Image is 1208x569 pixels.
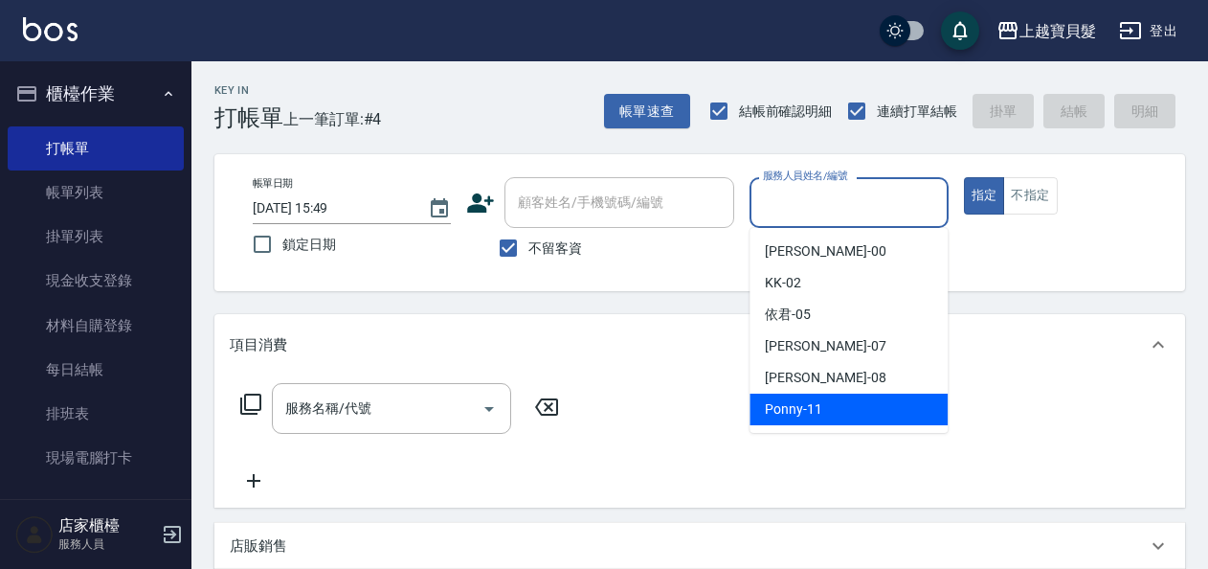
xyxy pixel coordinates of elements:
div: 項目消費 [214,314,1185,376]
span: 結帳前確認明細 [739,102,833,122]
span: [PERSON_NAME] -07 [765,336,885,356]
span: 鎖定日期 [282,235,336,255]
label: 帳單日期 [253,176,293,191]
a: 掛單列表 [8,215,184,259]
span: [PERSON_NAME] -08 [765,368,885,388]
h5: 店家櫃檯 [58,516,156,535]
label: 服務人員姓名/編號 [763,169,847,183]
div: 店販銷售 [214,523,1185,569]
a: 打帳單 [8,126,184,171]
img: Person [15,515,54,554]
button: Choose date, selected date is 2025-09-23 [416,186,462,232]
a: 排班表 [8,392,184,436]
a: 帳單列表 [8,171,184,215]
span: 上一筆訂單:#4 [283,107,382,131]
input: YYYY/MM/DD hh:mm [253,193,409,224]
img: Logo [23,17,78,41]
button: 預約管理 [8,489,184,538]
button: 指定 [964,177,1005,215]
a: 材料自購登錄 [8,304,184,348]
button: save [941,11,979,50]
span: KK -02 [765,273,801,293]
span: [PERSON_NAME] -00 [765,241,885,262]
span: Ponny -11 [765,399,822,420]
h2: Key In [214,84,283,97]
button: 上越寶貝髮 [989,11,1104,51]
button: 登出 [1111,13,1185,49]
span: 不留客資 [528,239,582,259]
p: 項目消費 [230,335,287,355]
a: 現金收支登錄 [8,259,184,303]
span: 依君 -05 [765,305,811,325]
button: 不指定 [1003,177,1057,215]
button: 櫃檯作業 [8,69,184,119]
a: 現場電腦打卡 [8,436,184,480]
p: 服務人員 [58,535,156,553]
button: 帳單速查 [604,94,690,129]
p: 店販銷售 [230,536,287,557]
span: 連續打單結帳 [877,102,957,122]
a: 每日結帳 [8,348,184,392]
button: Open [474,394,504,424]
h3: 打帳單 [214,104,283,131]
div: 上越寶貝髮 [1019,19,1096,43]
